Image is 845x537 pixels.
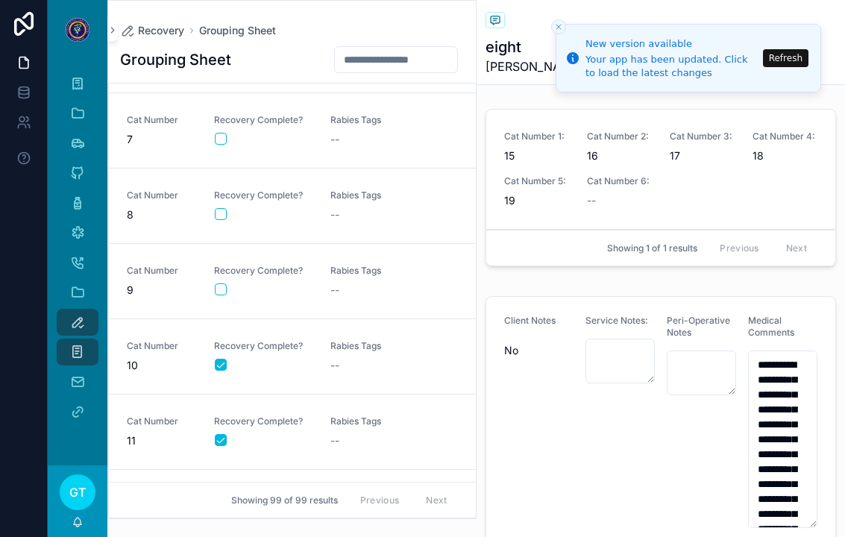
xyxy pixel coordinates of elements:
div: Your app has been updated. Click to load the latest changes [585,53,758,80]
span: Cat Number 3: [670,131,735,142]
a: Cat Number7Recovery Complete?Rabies Tags-- [109,93,476,169]
span: 11 [127,433,196,448]
a: Grouping Sheet [199,23,276,38]
div: New version available [585,37,758,51]
a: Cat Number8Recovery Complete?Rabies Tags-- [109,169,476,244]
span: No [504,343,574,358]
span: 17 [670,148,735,163]
span: Cat Number 2: [587,131,652,142]
span: Rabies Tags [330,265,429,277]
h1: eight [486,37,583,57]
span: GT [69,483,86,501]
span: 18 [753,148,817,163]
span: Recovery Complete? [214,189,312,201]
span: 9 [127,283,196,298]
a: Cat Number11Recovery Complete?Rabies Tags-- [109,395,476,470]
span: Recovery Complete? [214,265,312,277]
span: Cat Number 1: [504,131,569,142]
span: Recovery Complete? [214,340,312,352]
span: Showing 1 of 1 results [607,242,697,254]
span: Cat Number 4: [753,131,817,142]
span: -- [330,132,339,147]
span: Rabies Tags [330,340,429,352]
span: Medical Comments [748,315,794,338]
span: Rabies Tags [330,189,429,201]
span: Cat Number [127,265,196,277]
span: Cat Number [127,340,196,352]
img: App logo [66,18,89,42]
span: 15 [504,148,569,163]
a: Cat Number10Recovery Complete?Rabies Tags-- [109,319,476,395]
span: [PERSON_NAME] [486,57,583,75]
span: 7 [127,132,196,147]
span: Cat Number [127,189,196,201]
span: Client Notes [504,315,556,326]
span: Peri-Operative Notes [667,315,730,338]
span: -- [587,193,596,208]
span: Rabies Tags [330,114,429,126]
span: Rabies Tags [330,415,429,427]
div: scrollable content [48,60,107,445]
span: -- [330,433,339,448]
span: Cat Number [127,415,196,427]
span: 8 [127,207,196,222]
span: Cat Number 6: [587,175,652,187]
span: Recovery Complete? [214,114,312,126]
span: Cat Number [127,114,196,126]
span: Cat Number 5: [504,175,569,187]
button: Close toast [551,19,566,34]
span: Recovery Complete? [214,415,312,427]
span: Showing 99 of 99 results [231,494,338,506]
a: Cat Number 1:15Cat Number 2:16Cat Number 3:17Cat Number 4:18Cat Number 5:19Cat Number 6:-- [486,110,836,230]
span: 19 [504,193,569,208]
h1: Grouping Sheet [120,49,231,70]
a: Cat Number9Recovery Complete?Rabies Tags-- [109,244,476,319]
span: Service Notes: [585,315,648,326]
a: Recovery [120,23,184,38]
span: Recovery [138,23,184,38]
span: -- [330,283,339,298]
span: -- [330,358,339,373]
button: Refresh [763,49,808,67]
span: 10 [127,358,196,373]
span: 16 [587,148,652,163]
span: -- [330,207,339,222]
